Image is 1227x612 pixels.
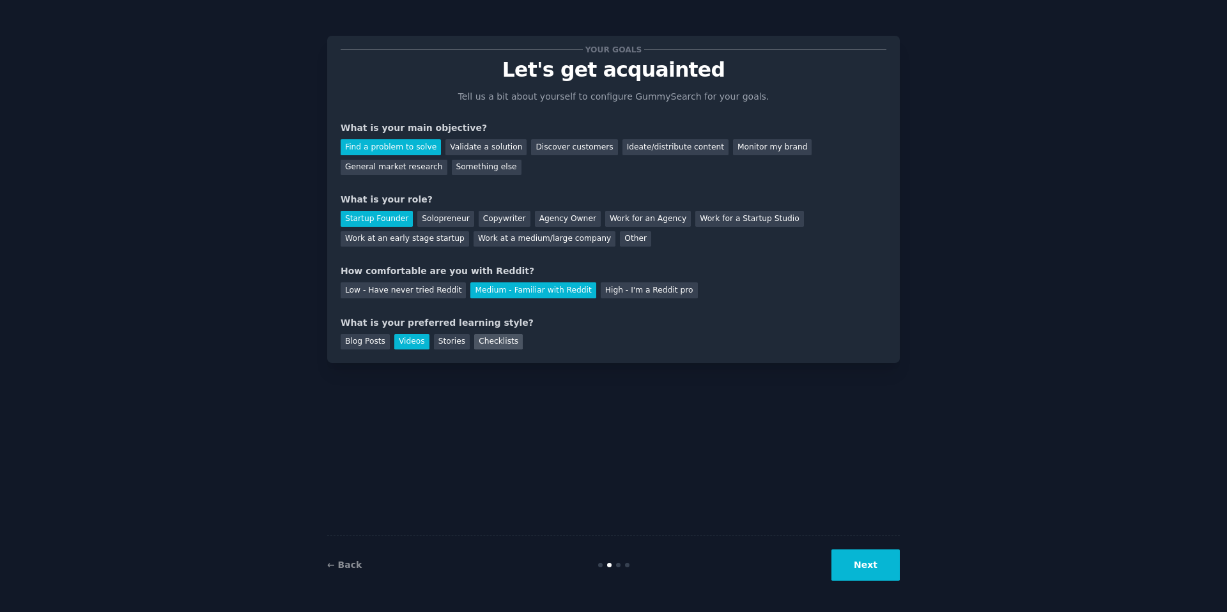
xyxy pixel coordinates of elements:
[474,334,523,350] div: Checklists
[605,211,691,227] div: Work for an Agency
[394,334,429,350] div: Videos
[341,160,447,176] div: General market research
[695,211,803,227] div: Work for a Startup Studio
[341,282,466,298] div: Low - Have never tried Reddit
[341,121,886,135] div: What is your main objective?
[531,139,617,155] div: Discover customers
[479,211,530,227] div: Copywriter
[622,139,729,155] div: Ideate/distribute content
[341,59,886,81] p: Let's get acquainted
[620,231,651,247] div: Other
[474,231,615,247] div: Work at a medium/large company
[470,282,596,298] div: Medium - Familiar with Reddit
[341,231,469,247] div: Work at an early stage startup
[327,560,362,570] a: ← Back
[341,139,441,155] div: Find a problem to solve
[452,160,521,176] div: Something else
[733,139,812,155] div: Monitor my brand
[417,211,474,227] div: Solopreneur
[341,264,886,278] div: How comfortable are you with Reddit?
[341,193,886,206] div: What is your role?
[434,334,470,350] div: Stories
[341,334,390,350] div: Blog Posts
[535,211,601,227] div: Agency Owner
[601,282,698,298] div: High - I'm a Reddit pro
[831,549,900,581] button: Next
[583,43,644,56] span: Your goals
[341,316,886,330] div: What is your preferred learning style?
[341,211,413,227] div: Startup Founder
[445,139,527,155] div: Validate a solution
[452,90,775,103] p: Tell us a bit about yourself to configure GummySearch for your goals.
